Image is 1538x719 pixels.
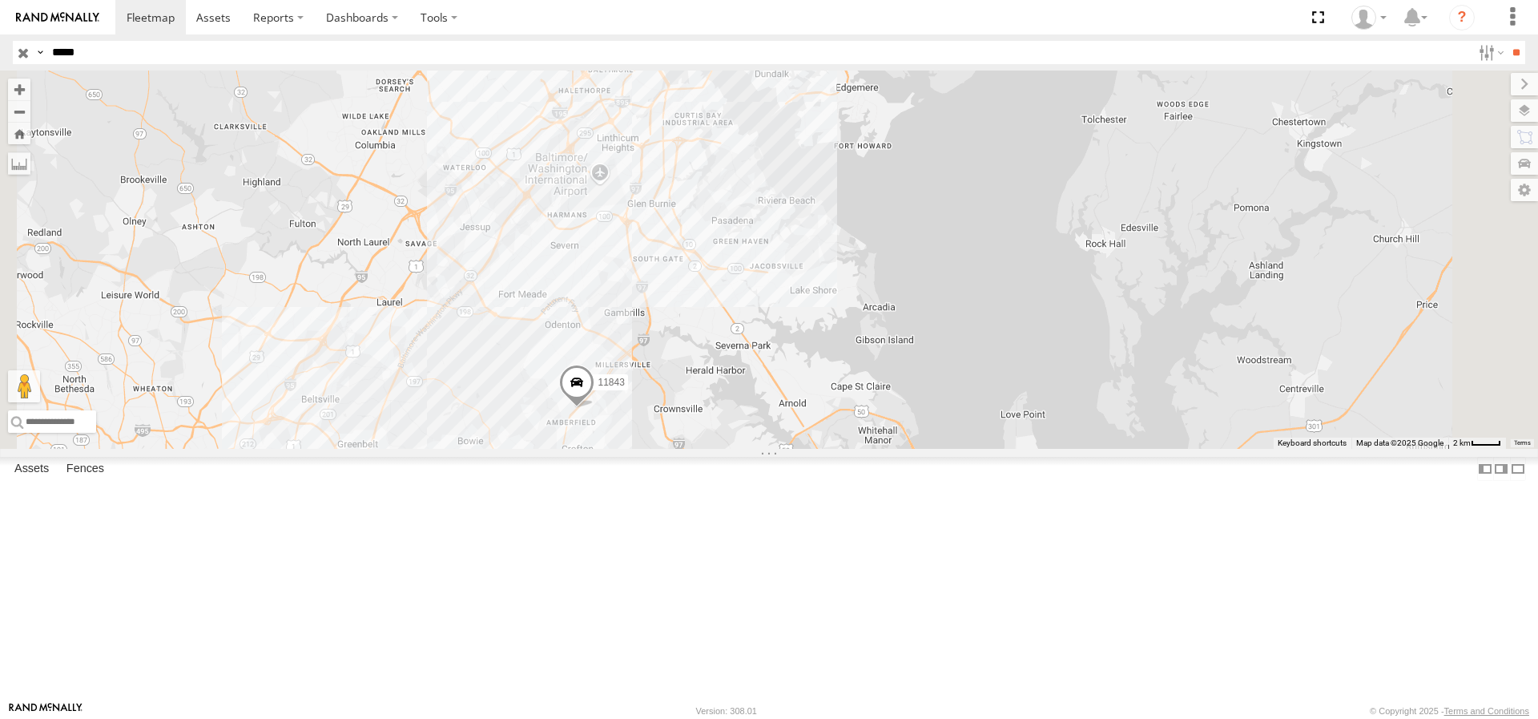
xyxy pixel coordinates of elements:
[1472,41,1507,64] label: Search Filter Options
[8,123,30,144] button: Zoom Home
[8,152,30,175] label: Measure
[1477,457,1493,480] label: Dock Summary Table to the Left
[16,12,99,23] img: rand-logo.svg
[1511,179,1538,201] label: Map Settings
[8,370,40,402] button: Drag Pegman onto the map to open Street View
[8,100,30,123] button: Zoom out
[58,458,112,480] label: Fences
[8,79,30,100] button: Zoom in
[1370,706,1529,716] div: © Copyright 2025 -
[1449,5,1475,30] i: ?
[34,41,46,64] label: Search Query
[1356,438,1443,447] span: Map data ©2025 Google
[1444,706,1529,716] a: Terms and Conditions
[9,703,83,719] a: Visit our Website
[1278,438,1347,449] button: Keyboard shortcuts
[1346,6,1392,30] div: Thomas Ward
[1453,438,1471,447] span: 2 km
[1510,457,1526,480] label: Hide Summary Table
[1514,440,1531,446] a: Terms (opens in new tab)
[696,706,757,716] div: Version: 308.01
[1493,457,1509,480] label: Dock Summary Table to the Right
[598,378,624,389] span: 11843
[6,458,57,480] label: Assets
[1448,438,1506,449] button: Map Scale: 2 km per 34 pixels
